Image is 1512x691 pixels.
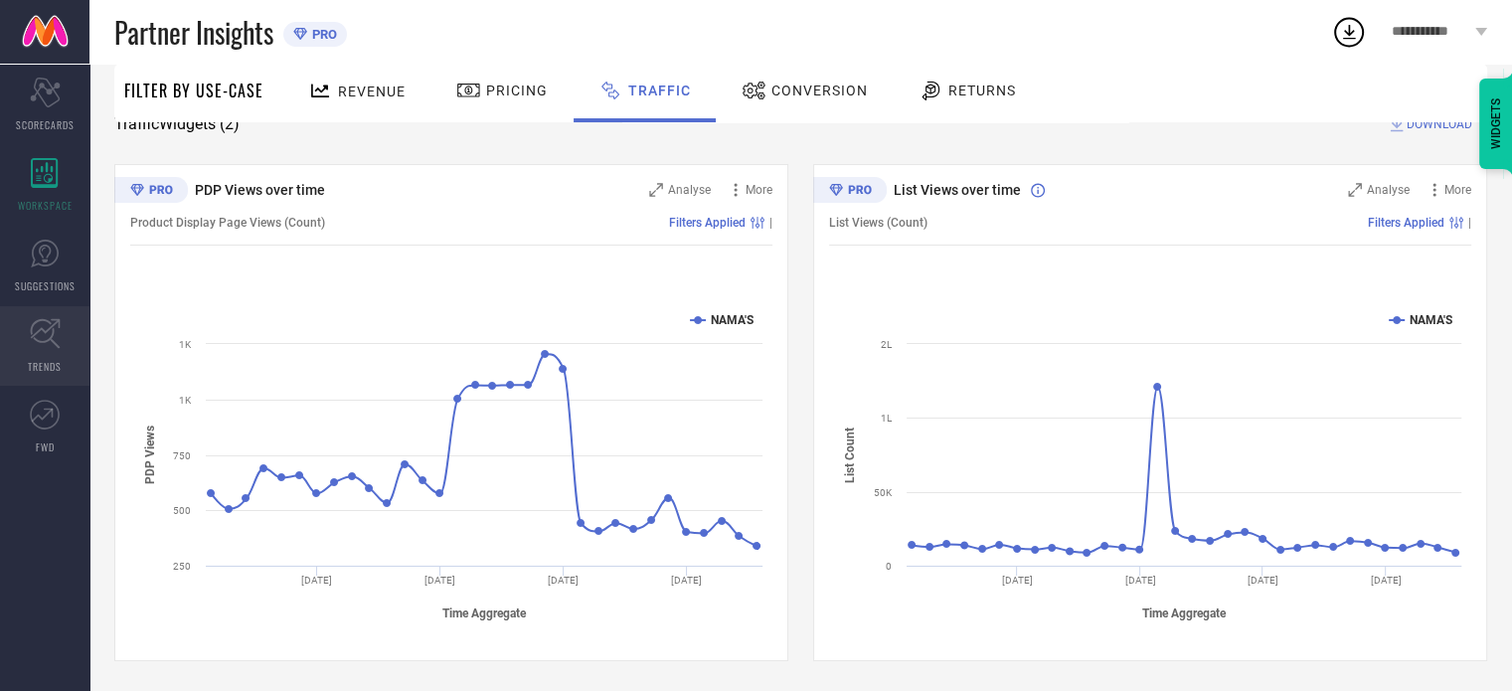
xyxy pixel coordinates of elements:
text: 1K [179,395,192,406]
span: DOWNLOAD [1407,114,1472,134]
span: Partner Insights [114,12,273,53]
text: 500 [173,505,191,516]
text: [DATE] [548,575,579,586]
tspan: Time Aggregate [1142,606,1227,620]
span: Analyse [668,183,711,197]
text: 250 [173,561,191,572]
span: Analyse [1367,183,1410,197]
span: Filter By Use-Case [124,79,263,102]
span: PDP Views over time [195,182,325,198]
text: [DATE] [1248,575,1278,586]
span: | [1468,216,1471,230]
text: [DATE] [671,575,702,586]
tspan: Time Aggregate [442,606,527,620]
span: SUGGESTIONS [15,278,76,293]
text: 0 [886,561,892,572]
span: Filters Applied [1368,216,1444,230]
text: 2L [881,339,893,350]
span: TRENDS [28,359,62,374]
tspan: PDP Views [143,426,157,484]
span: More [1444,183,1471,197]
div: Premium [813,177,887,207]
span: More [746,183,772,197]
span: Conversion [771,83,868,98]
span: FWD [36,439,55,454]
span: List Views over time [894,182,1021,198]
div: Premium [114,177,188,207]
tspan: List Count [843,427,857,482]
span: WORKSPACE [18,198,73,213]
text: 1L [881,413,893,424]
text: [DATE] [301,575,332,586]
span: Product Display Page Views (Count) [130,216,325,230]
text: [DATE] [424,575,455,586]
span: | [769,216,772,230]
svg: Zoom [649,183,663,197]
span: Traffic Widgets ( 2 ) [114,114,240,134]
span: Revenue [338,84,406,99]
span: SCORECARDS [16,117,75,132]
span: PRO [307,27,337,42]
text: 50K [874,487,893,498]
svg: Zoom [1348,183,1362,197]
span: List Views (Count) [829,216,927,230]
text: NAMA'S [711,313,754,327]
text: [DATE] [1124,575,1155,586]
span: Filters Applied [669,216,746,230]
span: Traffic [628,83,691,98]
span: Returns [948,83,1016,98]
text: [DATE] [1370,575,1401,586]
text: NAMA'S [1410,313,1452,327]
text: 750 [173,450,191,461]
text: 1K [179,339,192,350]
span: Pricing [486,83,548,98]
div: Open download list [1331,14,1367,50]
text: [DATE] [1002,575,1033,586]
